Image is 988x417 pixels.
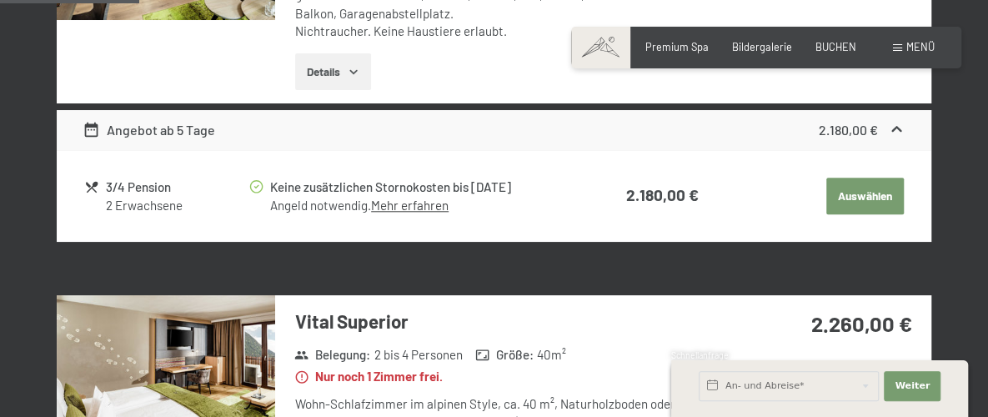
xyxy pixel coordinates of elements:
[671,350,729,360] span: Schnellanfrage
[626,185,699,204] strong: 2.180,00 €
[826,178,903,214] button: Auswählen
[537,346,566,364] span: 40 m²
[270,197,574,214] div: Angeld notwendig.
[371,198,449,213] a: Mehr erfahren
[819,122,878,138] strong: 2.180,00 €
[645,40,709,53] a: Premium Spa
[815,40,856,53] a: BUCHEN
[374,346,463,364] span: 2 bis 4 Personen
[810,310,911,336] strong: 2.260,00 €
[906,40,935,53] span: Menü
[106,197,248,214] div: 2 Erwachsene
[732,40,792,53] a: Bildergalerie
[106,178,248,197] div: 3/4 Pension
[270,178,574,197] div: Keine zusätzlichen Stornokosten bis [DATE]
[294,346,370,364] strong: Belegung :
[295,53,371,90] button: Details
[83,120,215,140] div: Angebot ab 5 Tage
[884,371,940,401] button: Weiter
[295,309,735,334] h3: Vital Superior
[895,379,930,393] span: Weiter
[57,110,931,150] div: Angebot ab 5 Tage2.180,00 €
[475,346,534,364] strong: Größe :
[294,368,443,385] strong: Nur noch 1 Zimmer frei.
